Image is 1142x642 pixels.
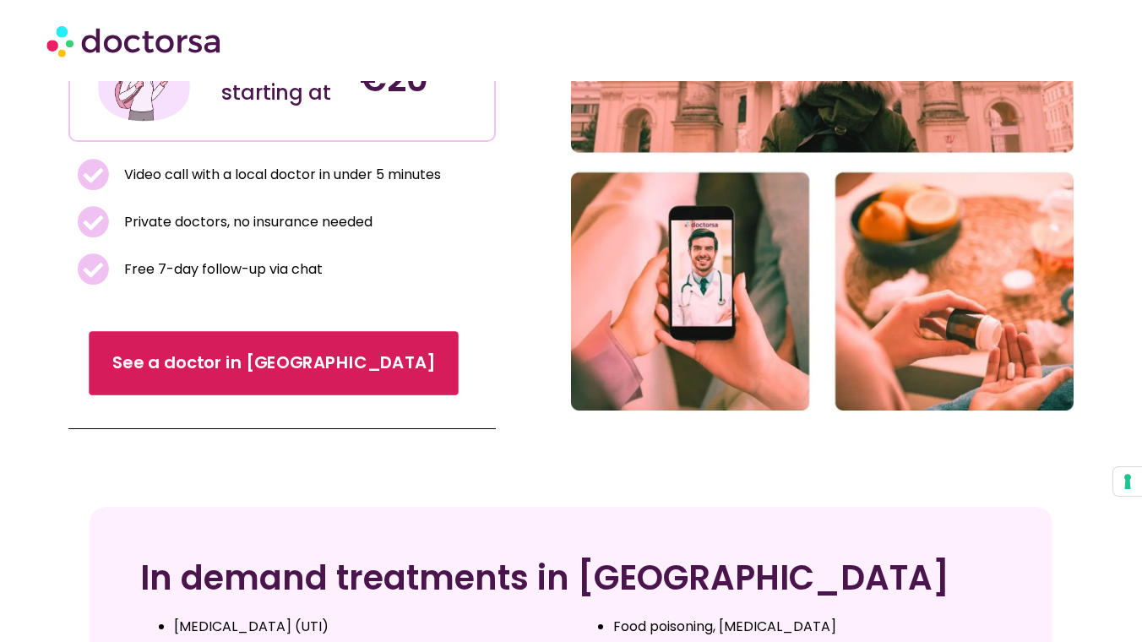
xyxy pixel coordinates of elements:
[174,615,563,639] li: [MEDICAL_DATA] (UTI)
[120,210,373,234] span: Private doctors, no insurance needed
[360,59,481,100] h4: €20
[120,258,323,281] span: Free 7-day follow-up via chat
[89,332,458,396] a: See a doctor in [GEOGRAPHIC_DATA]
[112,351,435,376] span: See a doctor in [GEOGRAPHIC_DATA]
[120,163,441,187] span: Video call with a local doctor in under 5 minutes
[140,558,1002,598] h2: In demand treatments in [GEOGRAPHIC_DATA]
[613,615,1002,639] li: Food poisoning, [MEDICAL_DATA]
[1113,467,1142,496] button: Your consent preferences for tracking technologies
